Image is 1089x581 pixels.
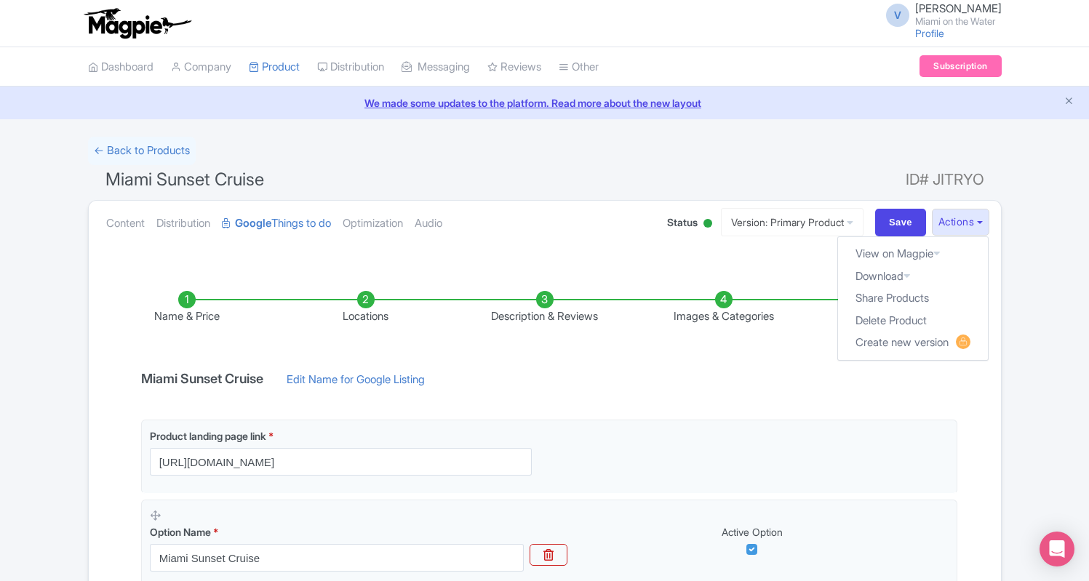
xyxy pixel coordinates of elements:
span: Active Option [722,526,783,538]
li: Complete [813,291,992,325]
a: We made some updates to the platform. Read more about the new layout [9,95,1080,111]
span: Status [667,215,698,230]
li: Images & Categories [634,291,813,325]
a: Create new version [838,332,988,354]
span: ID# JITRYO [906,165,984,194]
a: Version: Primary Product [721,208,863,236]
button: Close announcement [1064,94,1074,111]
a: Share Products [838,287,988,310]
a: Distribution [156,201,210,247]
a: Delete Product [838,310,988,332]
a: Edit Name for Google Listing [272,372,439,395]
a: Company [171,47,231,87]
a: Reviews [487,47,541,87]
a: V [PERSON_NAME] Miami on the Water [877,3,1002,26]
a: ← Back to Products [88,137,196,165]
span: V [886,4,909,27]
div: Active [701,213,715,236]
button: Actions [932,209,989,236]
a: Download [838,265,988,288]
a: Messaging [402,47,470,87]
span: Option Name [150,526,211,538]
a: Audio [415,201,442,247]
a: Other [559,47,599,87]
li: Name & Price [97,291,276,325]
a: Distribution [317,47,384,87]
li: Locations [276,291,455,325]
input: Option Name [150,544,524,572]
h4: Miami Sunset Cruise [132,372,272,386]
a: Content [106,201,145,247]
div: Open Intercom Messenger [1040,532,1074,566]
a: View on Magpie [838,243,988,265]
span: Miami Sunset Cruise [105,169,264,190]
a: Product [249,47,300,87]
small: Miami on the Water [915,17,1002,26]
span: [PERSON_NAME] [915,1,1002,15]
strong: Google [235,215,271,232]
span: Product landing page link [150,430,266,442]
a: Optimization [343,201,403,247]
a: Profile [915,27,944,39]
input: Save [875,209,926,236]
a: GoogleThings to do [222,201,331,247]
li: Description & Reviews [455,291,634,325]
a: Dashboard [88,47,153,87]
img: logo-ab69f6fb50320c5b225c76a69d11143b.png [81,7,194,39]
input: Product landing page link [150,448,532,476]
a: Subscription [920,55,1001,77]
